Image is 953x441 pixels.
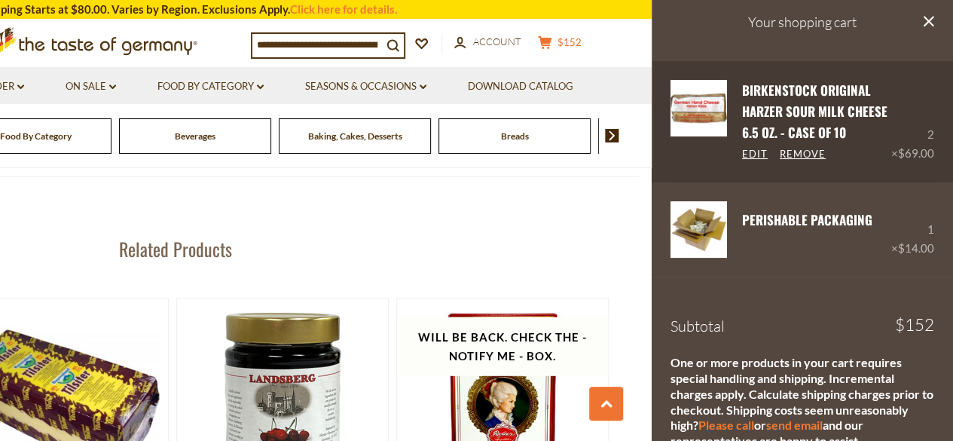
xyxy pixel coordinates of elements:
a: Download Catalog [468,78,573,95]
a: Beverages [175,130,215,142]
span: $14.00 [898,241,934,255]
a: Breads [501,130,529,142]
span: $69.00 [898,146,934,160]
a: Account [454,34,521,51]
a: Food By Category [157,78,264,95]
a: Please call [698,418,754,432]
span: Account [473,35,521,47]
a: PERISHABLE Packaging [742,210,872,229]
button: $152 [537,35,582,54]
img: Birkenstock Original Harzer Sour Milk Cheese [670,80,727,136]
a: Baking, Cakes, Desserts [308,130,402,142]
a: On Sale [66,78,116,95]
a: Remove [780,148,826,161]
span: $152 [557,36,582,48]
img: next arrow [605,129,619,142]
a: Edit [742,148,768,161]
span: Subtotal [670,317,725,335]
div: 1 × [891,201,934,258]
a: send email [766,418,823,432]
div: 2 × [891,80,934,164]
img: PERISHABLE Packaging [670,201,727,258]
a: Click here for details. [290,2,397,16]
span: $152 [895,317,934,333]
a: Birkenstock Original Harzer Sour Milk Cheese [670,80,727,164]
a: Seasons & Occasions [305,78,426,95]
a: Birkenstock Original Harzer Sour Milk Cheese 6.5 oz. - Case of 10 [742,81,887,142]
